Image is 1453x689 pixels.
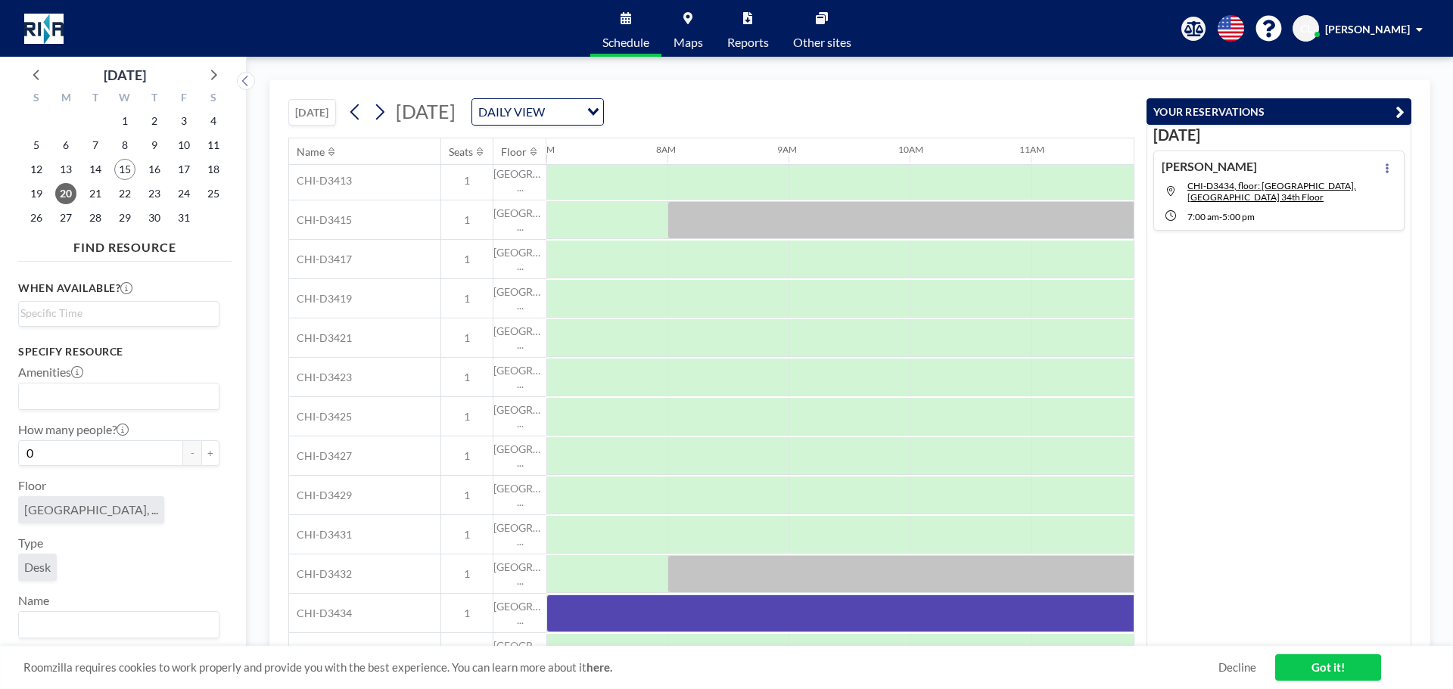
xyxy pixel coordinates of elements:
[493,521,546,548] span: [GEOGRAPHIC_DATA], ...
[441,528,493,542] span: 1
[85,135,106,156] span: Tuesday, October 7, 2025
[674,36,703,48] span: Maps
[26,135,47,156] span: Sunday, October 5, 2025
[472,99,603,125] div: Search for option
[18,365,83,380] label: Amenities
[493,403,546,430] span: [GEOGRAPHIC_DATA], ...
[441,331,493,345] span: 1
[289,213,352,227] span: CHI-D3415
[493,285,546,312] span: [GEOGRAPHIC_DATA], ...
[898,144,923,155] div: 10AM
[55,207,76,228] span: Monday, October 27, 2025
[139,89,169,109] div: T
[1162,159,1257,174] h4: [PERSON_NAME]
[114,135,135,156] span: Wednesday, October 8, 2025
[20,305,210,321] input: Search for option
[169,89,198,109] div: F
[1153,126,1405,144] h3: [DATE]
[110,89,140,109] div: W
[441,567,493,581] span: 1
[18,345,219,358] h3: Specify resource
[203,183,224,204] span: Saturday, October 25, 2025
[20,615,210,635] input: Search for option
[777,144,797,155] div: 9AM
[289,449,352,463] span: CHI-D3427
[19,302,219,324] div: Search for option
[114,159,135,180] span: Wednesday, October 15, 2025
[203,135,224,156] span: Saturday, October 11, 2025
[441,174,493,188] span: 1
[22,89,51,109] div: S
[1222,211,1255,222] span: 5:00 PM
[144,135,165,156] span: Thursday, October 9, 2025
[144,110,165,132] span: Thursday, October 2, 2025
[493,639,546,666] span: [GEOGRAPHIC_DATA], ...
[144,159,165,180] span: Thursday, October 16, 2025
[586,660,612,674] a: here.
[203,159,224,180] span: Saturday, October 18, 2025
[289,331,352,345] span: CHI-D3421
[288,99,336,126] button: [DATE]
[441,292,493,306] span: 1
[1187,180,1356,203] span: CHI-D3434, floor: Chicago, IL 34th Floor
[289,292,352,306] span: CHI-D3419
[85,207,106,228] span: Tuesday, October 28, 2025
[289,567,352,581] span: CHI-D3432
[1300,22,1312,36] span: CL
[602,36,649,48] span: Schedule
[396,100,456,123] span: [DATE]
[173,183,194,204] span: Friday, October 24, 2025
[55,135,76,156] span: Monday, October 6, 2025
[26,159,47,180] span: Sunday, October 12, 2025
[26,183,47,204] span: Sunday, October 19, 2025
[297,145,325,159] div: Name
[18,478,46,493] label: Floor
[441,410,493,424] span: 1
[1218,660,1256,675] a: Decline
[441,607,493,620] span: 1
[18,234,232,255] h4: FIND RESOURCE
[493,364,546,390] span: [GEOGRAPHIC_DATA], ...
[289,528,352,542] span: CHI-D3431
[20,386,210,406] input: Search for option
[493,167,546,194] span: [GEOGRAPHIC_DATA], ...
[493,560,546,587] span: [GEOGRAPHIC_DATA], ...
[85,159,106,180] span: Tuesday, October 14, 2025
[81,89,110,109] div: T
[727,36,769,48] span: Reports
[441,489,493,502] span: 1
[26,207,47,228] span: Sunday, October 26, 2025
[793,36,851,48] span: Other sites
[289,607,352,620] span: CHI-D3434
[201,440,219,466] button: +
[19,383,219,409] div: Search for option
[656,144,676,155] div: 8AM
[114,207,135,228] span: Wednesday, October 29, 2025
[24,502,158,517] span: [GEOGRAPHIC_DATA], ...
[144,207,165,228] span: Thursday, October 30, 2025
[51,89,81,109] div: M
[18,422,129,437] label: How many people?
[173,110,194,132] span: Friday, October 3, 2025
[441,253,493,266] span: 1
[289,253,352,266] span: CHI-D3417
[441,213,493,227] span: 1
[441,449,493,463] span: 1
[1219,211,1222,222] span: -
[1325,23,1410,36] span: [PERSON_NAME]
[289,371,352,384] span: CHI-D3423
[183,440,201,466] button: -
[19,612,219,638] div: Search for option
[144,183,165,204] span: Thursday, October 23, 2025
[475,102,548,122] span: DAILY VIEW
[18,535,43,551] label: Type
[289,174,352,188] span: CHI-D3413
[493,246,546,272] span: [GEOGRAPHIC_DATA], ...
[549,102,578,122] input: Search for option
[173,207,194,228] span: Friday, October 31, 2025
[55,159,76,180] span: Monday, October 13, 2025
[104,64,146,85] div: [DATE]
[1187,211,1219,222] span: 7:00 AM
[114,183,135,204] span: Wednesday, October 22, 2025
[493,324,546,351] span: [GEOGRAPHIC_DATA], ...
